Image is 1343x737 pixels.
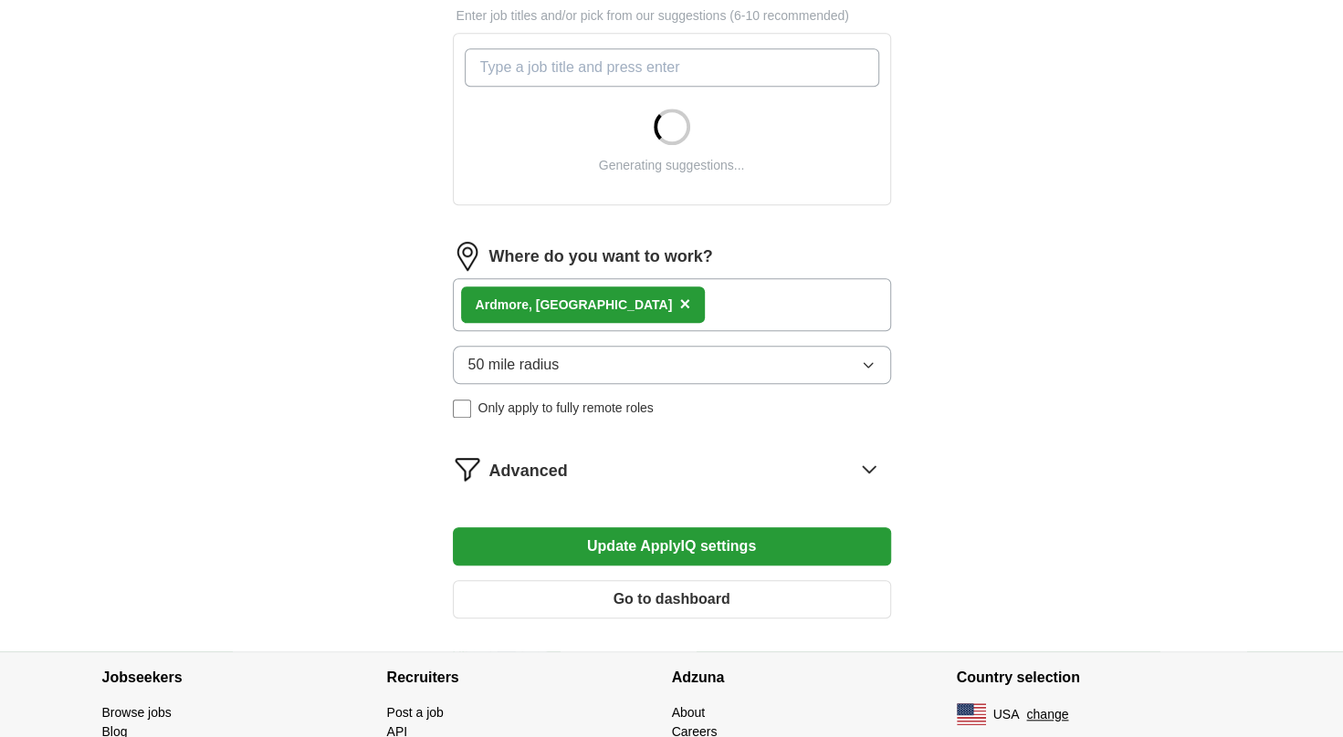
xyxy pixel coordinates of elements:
[453,400,471,418] input: Only apply to fully remote roles
[957,703,986,725] img: US flag
[453,242,482,271] img: location.png
[993,705,1020,724] span: USA
[476,296,673,315] div: Ardmore, [GEOGRAPHIC_DATA]
[102,705,172,720] a: Browse jobs
[453,580,891,618] button: Go to dashboard
[468,354,560,376] span: 50 mile radius
[679,291,690,318] button: ×
[453,527,891,566] button: Update ApplyIQ settings
[478,399,654,418] span: Only apply to fully remote roles
[465,48,879,87] input: Type a job title and press enter
[489,459,568,483] span: Advanced
[489,244,713,269] label: Where do you want to work?
[957,652,1242,703] h4: Country selection
[453,346,891,384] button: 50 mile radius
[453,454,482,483] img: filter
[599,156,745,175] div: Generating suggestions...
[1026,705,1068,724] button: change
[679,294,690,314] span: ×
[672,705,706,720] a: About
[387,705,444,720] a: Post a job
[453,6,891,26] p: Enter job titles and/or pick from our suggestions (6-10 recommended)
